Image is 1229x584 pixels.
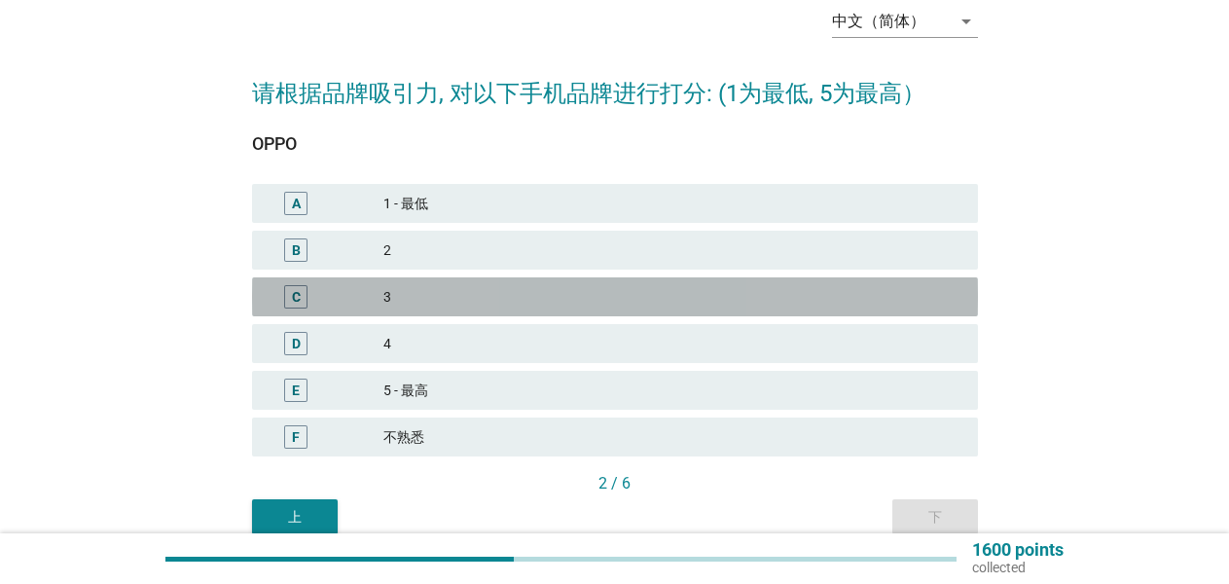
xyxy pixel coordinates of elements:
div: 1 - 最低 [383,192,962,215]
div: 2 [383,238,962,262]
button: 上 [252,499,338,534]
div: F [292,427,300,448]
p: collected [972,559,1064,576]
div: 5 - 最高 [383,379,962,402]
div: OPPO [252,130,978,157]
div: 不熟悉 [383,425,962,449]
div: 4 [383,332,962,355]
div: D [292,334,301,354]
div: 2 / 6 [252,472,978,495]
p: 1600 points [972,541,1064,559]
div: B [292,240,301,261]
div: 中文（简体） [832,13,925,30]
div: E [292,381,300,401]
div: C [292,287,301,308]
i: arrow_drop_down [955,10,978,33]
h2: 请根据品牌吸引力, 对以下手机品牌进行打分: (1为最低, 5为最高） [252,56,978,111]
div: 3 [383,285,962,309]
div: A [292,194,301,214]
div: 上 [268,507,322,528]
